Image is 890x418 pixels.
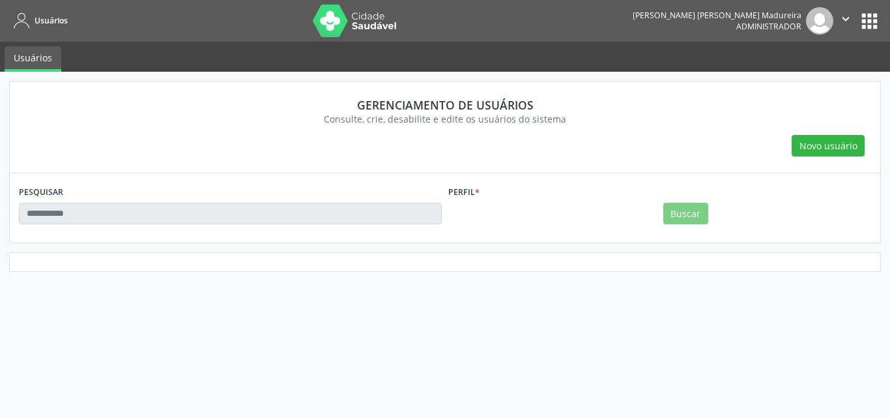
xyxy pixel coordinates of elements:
a: Usuários [9,10,68,31]
a: Usuários [5,46,61,72]
div: [PERSON_NAME] [PERSON_NAME] Madureira [633,10,801,21]
span: Administrador [736,21,801,32]
span: Novo usuário [799,139,857,153]
img: img [806,7,833,35]
button:  [833,7,858,35]
i:  [839,12,853,26]
div: Consulte, crie, desabilite e edite os usuários do sistema [28,112,862,126]
label: Perfil [448,183,480,203]
button: Buscar [663,203,708,225]
span: Usuários [35,15,68,26]
div: Gerenciamento de usuários [28,98,862,112]
button: apps [858,10,881,33]
label: PESQUISAR [19,183,63,203]
button: Novo usuário [792,135,865,157]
